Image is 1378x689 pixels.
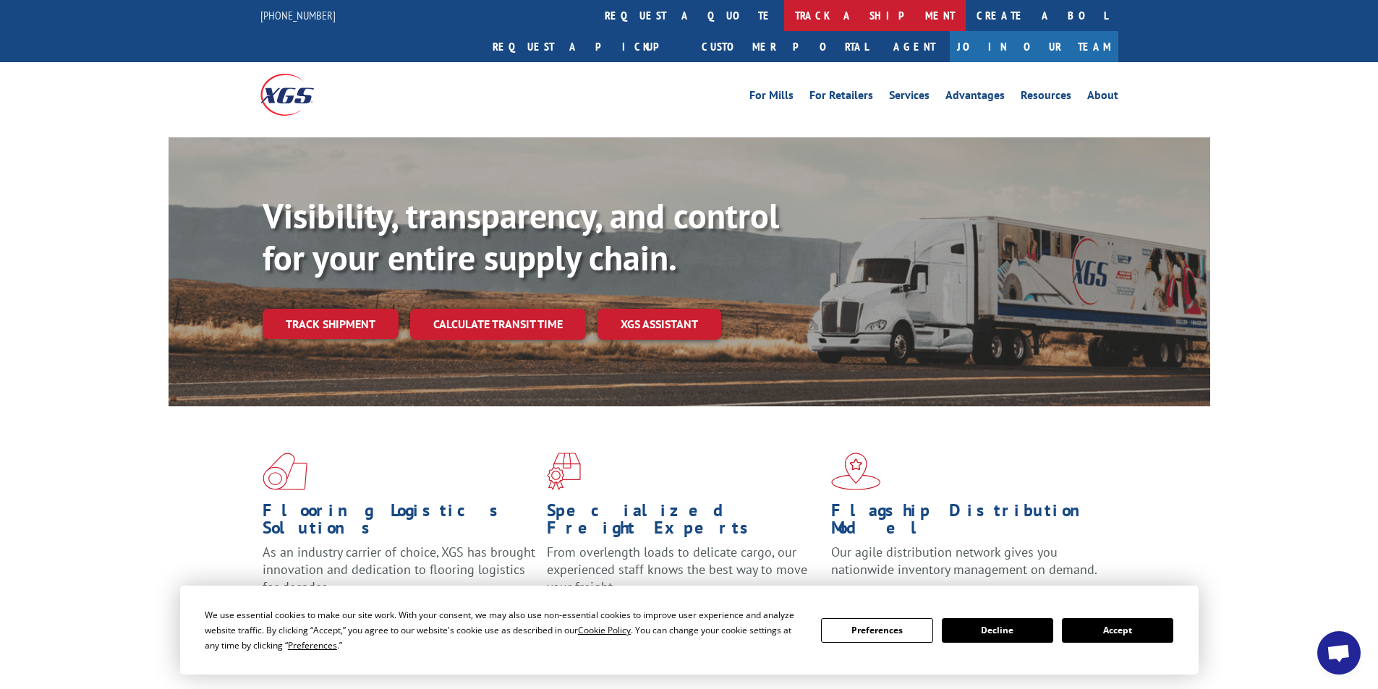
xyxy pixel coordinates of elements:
[831,544,1097,578] span: Our agile distribution network gives you nationwide inventory management on demand.
[547,544,820,608] p: From overlength loads to delicate cargo, our experienced staff knows the best way to move your fr...
[889,90,930,106] a: Services
[749,90,794,106] a: For Mills
[263,453,307,490] img: xgs-icon-total-supply-chain-intelligence-red
[821,618,932,643] button: Preferences
[597,309,721,340] a: XGS ASSISTANT
[547,502,820,544] h1: Specialized Freight Experts
[809,90,873,106] a: For Retailers
[691,31,879,62] a: Customer Portal
[288,639,337,651] span: Preferences
[945,90,1005,106] a: Advantages
[263,193,779,280] b: Visibility, transparency, and control for your entire supply chain.
[205,607,804,653] div: We use essential cookies to make our site work. With your consent, we may also use non-essential ...
[482,31,691,62] a: Request a pickup
[263,502,536,544] h1: Flooring Logistics Solutions
[260,8,336,22] a: [PHONE_NUMBER]
[831,502,1105,544] h1: Flagship Distribution Model
[942,618,1053,643] button: Decline
[547,453,581,490] img: xgs-icon-focused-on-flooring-red
[1021,90,1071,106] a: Resources
[1062,618,1173,643] button: Accept
[879,31,950,62] a: Agent
[831,453,881,490] img: xgs-icon-flagship-distribution-model-red
[410,309,586,340] a: Calculate transit time
[263,544,535,595] span: As an industry carrier of choice, XGS has brought innovation and dedication to flooring logistics...
[578,624,631,636] span: Cookie Policy
[180,586,1199,675] div: Cookie Consent Prompt
[1087,90,1118,106] a: About
[950,31,1118,62] a: Join Our Team
[263,309,399,339] a: Track shipment
[1317,631,1361,675] div: Open chat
